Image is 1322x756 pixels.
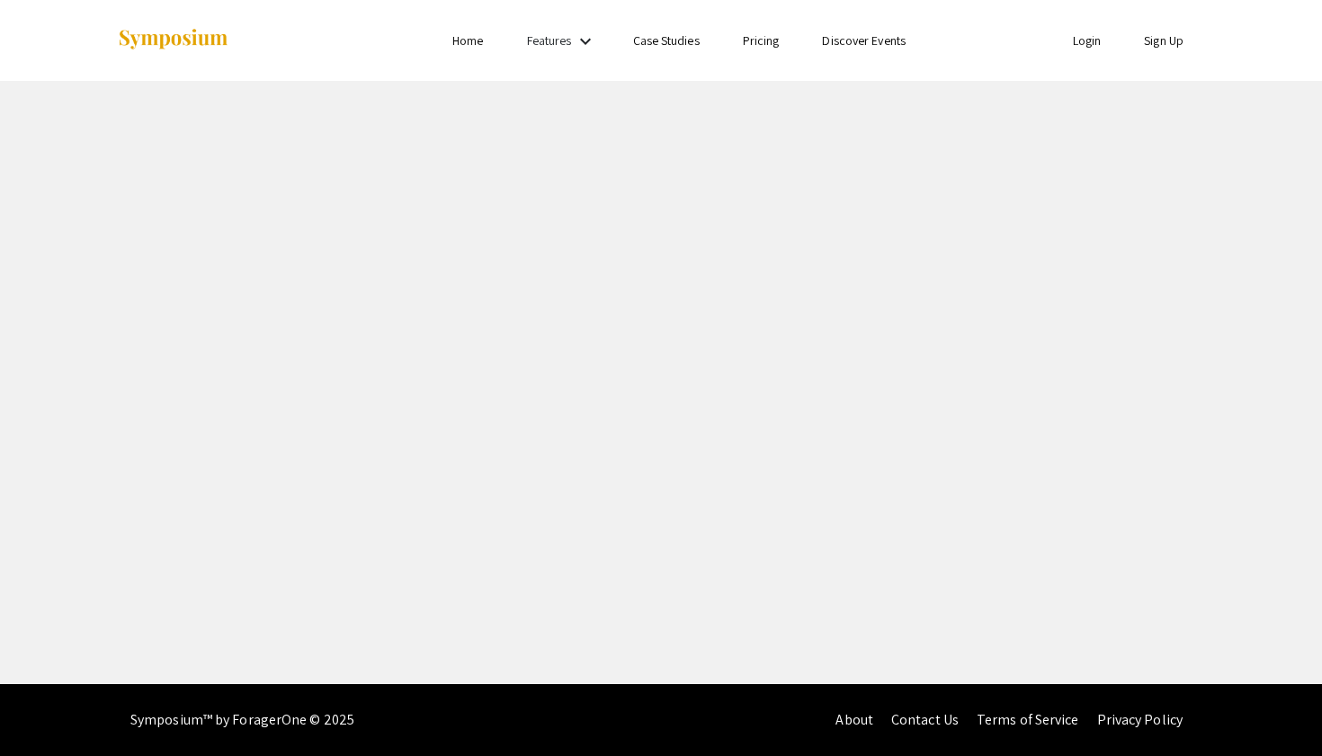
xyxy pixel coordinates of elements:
a: Terms of Service [977,710,1079,729]
a: Contact Us [891,710,959,729]
div: Symposium™ by ForagerOne © 2025 [130,684,354,756]
a: Sign Up [1144,32,1184,49]
a: Privacy Policy [1097,710,1183,729]
a: Pricing [743,32,780,49]
a: Login [1073,32,1102,49]
a: Home [452,32,483,49]
a: Discover Events [822,32,906,49]
a: About [835,710,873,729]
mat-icon: Expand Features list [575,31,596,52]
img: Symposium by ForagerOne [117,28,229,52]
a: Case Studies [633,32,700,49]
a: Features [527,32,572,49]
